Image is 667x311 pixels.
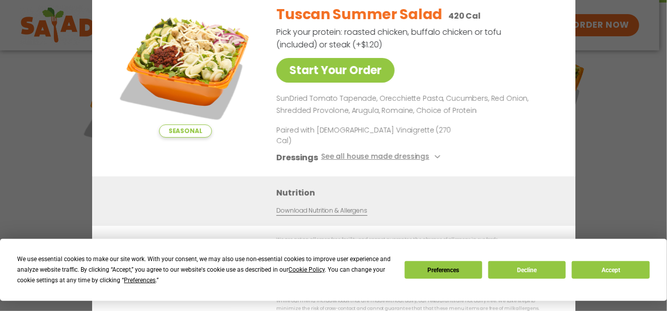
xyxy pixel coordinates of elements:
[276,236,555,243] p: We are not an allergen free facility and cannot guarantee the absence of allergens in our foods.
[276,125,463,146] p: Paired with [DEMOGRAPHIC_DATA] Vinaigrette (270 Cal)
[572,261,649,279] button: Accept
[288,266,325,273] span: Cookie Policy
[159,125,211,138] span: Seasonal
[276,58,395,83] a: Start Your Order
[276,151,318,164] h3: Dressings
[449,10,481,22] p: 420 Cal
[17,254,392,286] div: We use essential cookies to make our site work. With your consent, we may also use non-essential ...
[321,151,443,164] button: See all house made dressings
[276,206,367,216] a: Download Nutrition & Allergens
[276,186,560,199] h3: Nutrition
[488,261,566,279] button: Decline
[276,26,503,51] p: Pick your protein: roasted chicken, buffalo chicken or tofu (included) or steak (+$1.20)
[276,93,551,117] p: SunDried Tomato Tapenade, Orecchiette Pasta, Cucumbers, Red Onion, Shredded Provolone, Arugula, R...
[276,4,442,25] h2: Tuscan Summer Salad
[124,277,156,284] span: Preferences
[405,261,482,279] button: Preferences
